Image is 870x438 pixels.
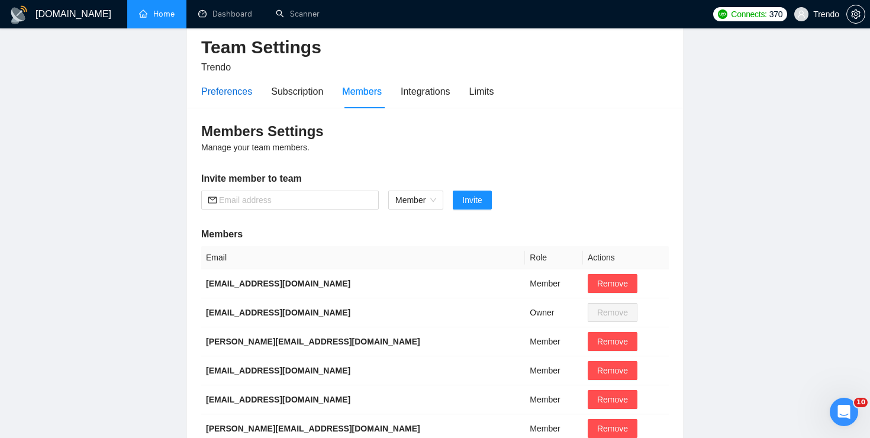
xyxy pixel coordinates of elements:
b: [EMAIL_ADDRESS][DOMAIN_NAME] [206,395,350,404]
span: 370 [769,8,782,21]
iframe: Intercom live chat [830,398,858,426]
td: Owner [525,298,583,327]
b: [EMAIL_ADDRESS][DOMAIN_NAME] [206,366,350,375]
span: Remove [597,364,628,377]
img: logo [9,5,28,24]
h2: Team Settings [201,36,669,60]
button: Remove [588,419,637,438]
button: Remove [588,361,637,380]
span: Remove [597,277,628,290]
button: Remove [588,274,637,293]
span: Manage your team members. [201,143,310,152]
h5: Invite member to team [201,172,669,186]
td: Member [525,385,583,414]
div: Limits [469,84,494,99]
button: Remove [588,332,637,351]
td: Member [525,269,583,298]
b: [EMAIL_ADDRESS][DOMAIN_NAME] [206,279,350,288]
span: user [797,10,805,18]
th: Actions [583,246,669,269]
span: setting [847,9,865,19]
span: Remove [597,393,628,406]
b: [PERSON_NAME][EMAIL_ADDRESS][DOMAIN_NAME] [206,337,420,346]
span: mail [208,196,217,204]
div: Subscription [271,84,323,99]
span: Remove [597,335,628,348]
a: homeHome [139,9,175,19]
td: Member [525,356,583,385]
span: Remove [597,422,628,435]
a: searchScanner [276,9,320,19]
a: setting [846,9,865,19]
span: Connects: [731,8,766,21]
td: Member [525,327,583,356]
span: 10 [854,398,868,407]
th: Email [201,246,525,269]
div: Preferences [201,84,252,99]
button: setting [846,5,865,24]
input: Email address [219,194,372,207]
a: dashboardDashboard [198,9,252,19]
span: Trendo [201,62,231,72]
b: [EMAIL_ADDRESS][DOMAIN_NAME] [206,308,350,317]
span: Invite [462,194,482,207]
img: upwork-logo.png [718,9,727,19]
div: Members [342,84,382,99]
h5: Members [201,227,669,241]
b: [PERSON_NAME][EMAIL_ADDRESS][DOMAIN_NAME] [206,424,420,433]
span: Member [395,191,436,209]
button: Remove [588,390,637,409]
h3: Members Settings [201,122,669,141]
button: Invite [453,191,491,210]
th: Role [525,246,583,269]
div: Integrations [401,84,450,99]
